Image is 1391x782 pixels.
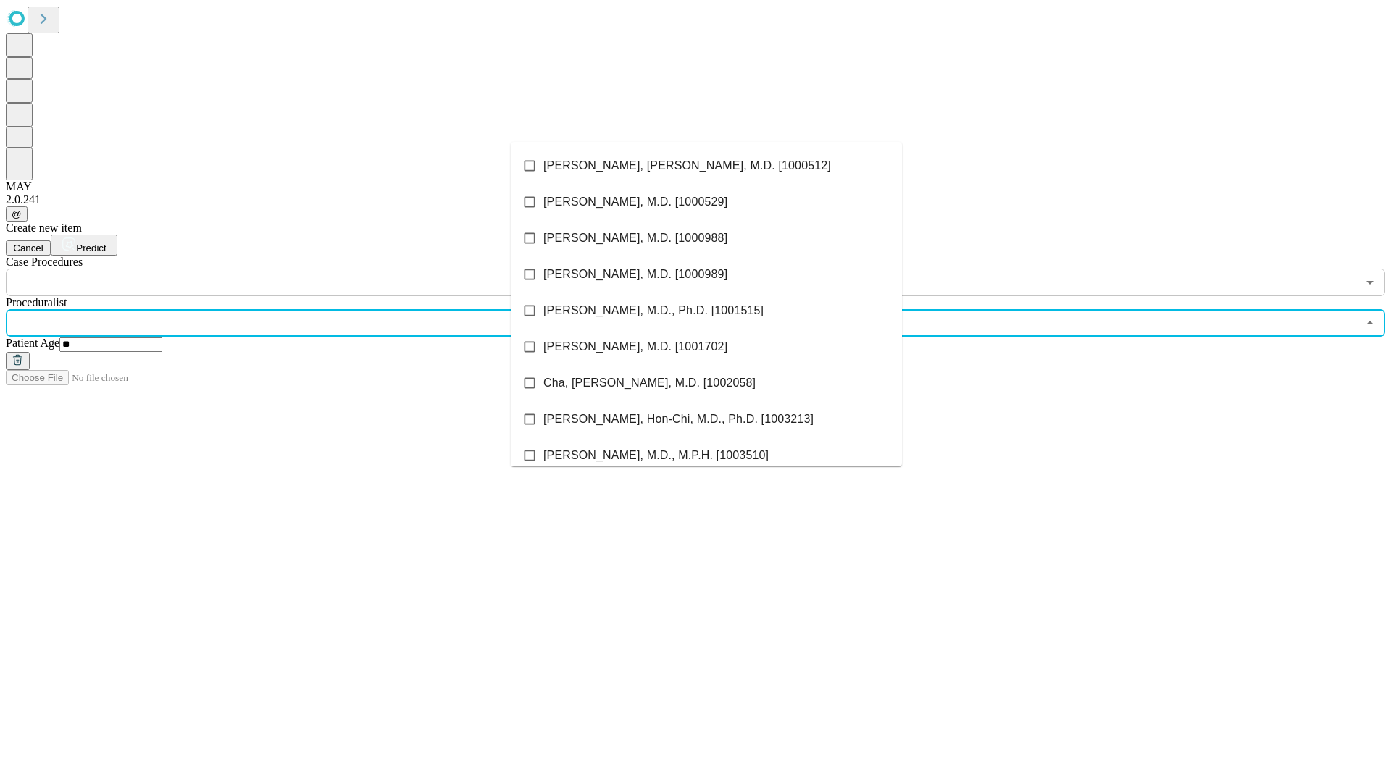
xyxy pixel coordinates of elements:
[12,209,22,219] span: @
[51,235,117,256] button: Predict
[543,374,756,392] span: Cha, [PERSON_NAME], M.D. [1002058]
[6,337,59,349] span: Patient Age
[543,338,727,356] span: [PERSON_NAME], M.D. [1001702]
[543,411,814,428] span: [PERSON_NAME], Hon-Chi, M.D., Ph.D. [1003213]
[543,193,727,211] span: [PERSON_NAME], M.D. [1000529]
[6,240,51,256] button: Cancel
[6,193,1385,206] div: 2.0.241
[543,266,727,283] span: [PERSON_NAME], M.D. [1000989]
[543,157,831,175] span: [PERSON_NAME], [PERSON_NAME], M.D. [1000512]
[6,222,82,234] span: Create new item
[1360,272,1380,293] button: Open
[543,447,769,464] span: [PERSON_NAME], M.D., M.P.H. [1003510]
[76,243,106,253] span: Predict
[6,256,83,268] span: Scheduled Procedure
[543,230,727,247] span: [PERSON_NAME], M.D. [1000988]
[6,296,67,308] span: Proceduralist
[6,206,28,222] button: @
[543,302,764,319] span: [PERSON_NAME], M.D., Ph.D. [1001515]
[13,243,43,253] span: Cancel
[1360,313,1380,333] button: Close
[6,180,1385,193] div: MAY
